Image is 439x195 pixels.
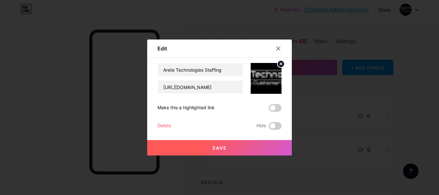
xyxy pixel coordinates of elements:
[251,63,282,94] img: link_thumbnail
[158,63,243,76] input: Title
[157,122,171,130] div: Delete
[256,122,266,130] span: Hide
[212,145,227,151] span: Save
[147,140,292,155] button: Save
[157,45,167,52] div: Edit
[158,81,243,93] input: URL
[157,104,215,112] div: Make this a highlighted link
